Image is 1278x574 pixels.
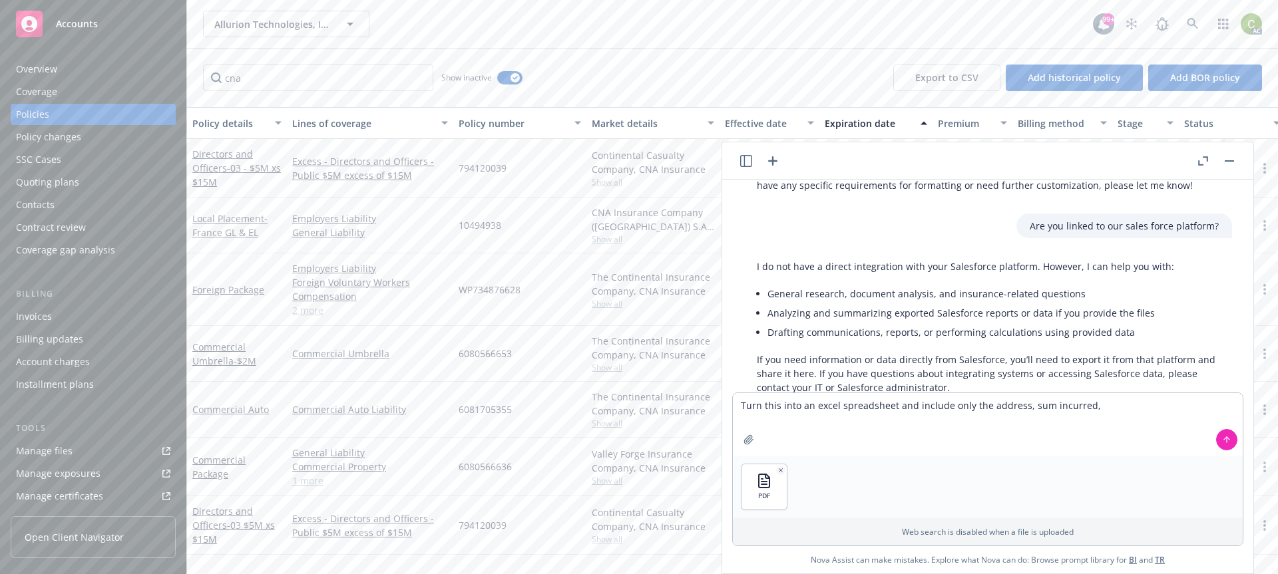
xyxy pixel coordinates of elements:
[214,17,329,31] span: Allurion Technologies, Inc.
[592,116,700,130] div: Market details
[1257,160,1273,176] a: more
[1257,217,1273,233] a: more
[459,161,507,175] span: 794120039
[1118,11,1145,37] a: Stop snowing
[1241,13,1262,35] img: photo
[11,463,176,484] a: Manage exposures
[16,351,90,372] div: Account charges
[459,460,512,474] span: 6080566636
[292,446,448,460] a: General Liability
[292,460,448,474] a: Commercial Property
[292,511,448,539] a: Excess - Directors and Officers - Public $5M excess of $15M
[592,206,714,233] div: CNA Insurance Company ([GEOGRAPHIC_DATA]) S.A., CNA Insurance
[192,116,267,130] div: Policy details
[11,329,176,350] a: Billing updates
[1257,281,1273,297] a: more
[1170,71,1240,84] span: Add BOR policy
[11,194,176,215] a: Contacts
[56,19,98,29] span: Accounts
[192,403,269,416] a: Commercial Auto
[1018,116,1092,130] div: Billing method
[11,306,176,327] a: Invoices
[292,347,448,360] a: Commercial Umbrella
[441,72,492,83] span: Show inactive
[586,107,720,139] button: Market details
[767,303,1219,323] li: Analyzing and summarizing exported Salesforce reports or data if you provide the files
[1155,554,1165,565] a: TR
[16,239,115,261] div: Coverage gap analysis
[292,212,448,225] a: Employers Liability
[592,270,714,298] div: The Continental Insurance Company, CNA Insurance
[592,418,714,429] span: Show all
[11,287,176,301] div: Billing
[1118,116,1159,130] div: Stage
[767,323,1219,342] li: Drafting communications, reports, or performing calculations using provided data
[933,107,1012,139] button: Premium
[292,154,448,182] a: Excess - Directors and Officers - Public $5M excess of $15M
[192,162,281,188] span: - 03 - $5M xs $15M
[915,71,978,84] span: Export to CSV
[16,104,49,125] div: Policies
[16,486,103,507] div: Manage certificates
[758,492,770,500] span: PDF
[11,351,176,372] a: Account charges
[1210,11,1237,37] a: Switch app
[11,81,176,102] a: Coverage
[192,148,281,188] a: Directors and Officers
[192,341,256,367] a: Commercial Umbrella
[16,306,52,327] div: Invoices
[16,463,101,484] div: Manage exposures
[1112,107,1179,139] button: Stage
[592,334,714,362] div: The Continental Insurance Company, CNA Insurance
[453,107,586,139] button: Policy number
[592,148,714,176] div: Continental Casualty Company, CNA Insurance
[592,233,714,245] span: Show all
[11,374,176,395] a: Installment plans
[742,464,787,509] button: PDF
[767,284,1219,303] li: General research, document analysis, and insurance-related questions
[11,486,176,507] a: Manage certificates
[203,11,369,37] button: Allurion Technologies, Inc.
[292,275,448,303] a: Foreign Voluntary Workers Compensation
[16,59,57,80] div: Overview
[757,259,1219,273] p: I do not have a direct integration with your Salesforce platform. However, I can help you with:
[893,65,1000,91] button: Export to CSV
[287,107,453,139] button: Lines of coverage
[592,298,714,309] span: Show all
[292,303,448,317] a: 2 more
[1148,65,1262,91] button: Add BOR policy
[592,176,714,188] span: Show all
[25,530,124,544] span: Open Client Navigator
[16,194,55,215] div: Contacts
[459,218,501,232] span: 10494938
[292,402,448,416] a: Commercial Auto Liability
[16,126,81,148] div: Policy changes
[592,533,714,545] span: Show all
[1257,402,1273,418] a: more
[459,402,512,416] span: 6081705355
[192,283,264,296] a: Foreign Package
[1149,11,1175,37] a: Report a Bug
[11,59,176,80] a: Overview
[187,107,287,139] button: Policy details
[16,329,83,350] div: Billing updates
[16,374,94,395] div: Installment plans
[741,526,1235,537] p: Web search is disabled when a file is uploaded
[234,355,256,367] span: - $2M
[720,107,819,139] button: Effective date
[11,440,176,462] a: Manage files
[16,217,86,238] div: Contract review
[203,65,433,91] input: Filter by keyword...
[1184,116,1265,130] div: Status
[1030,219,1219,233] p: Are you linked to our sales force platform?
[592,475,714,486] span: Show all
[16,172,79,193] div: Quoting plans
[1257,517,1273,533] a: more
[1102,13,1114,25] div: 99+
[192,519,275,545] span: - 03 $5M xs $15M
[733,393,1243,456] textarea: Turn this into an excel spreadsheet and include only the address, sum incurred,
[459,518,507,532] span: 794120039
[819,107,933,139] button: Expiration date
[728,546,1248,573] span: Nova Assist can make mistakes. Explore what Nova can do: Browse prompt library for and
